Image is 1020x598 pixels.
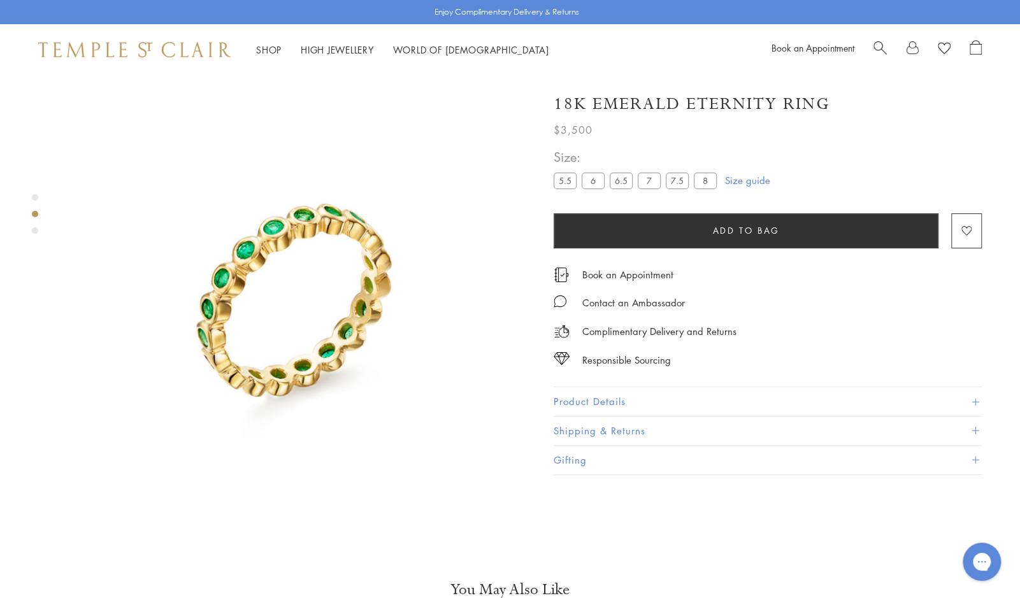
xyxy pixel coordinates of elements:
[554,146,722,167] span: Size:
[554,173,577,189] label: 5.5
[582,173,605,189] label: 6
[713,224,780,238] span: Add to bag
[582,295,685,311] div: Contact an Ambassador
[32,191,38,244] div: Product gallery navigation
[554,387,982,416] button: Product Details
[772,41,854,54] a: Book an Appointment
[393,43,549,56] a: World of [DEMOGRAPHIC_DATA]World of [DEMOGRAPHIC_DATA]
[938,40,951,59] a: View Wishlist
[554,122,593,138] span: $3,500
[970,40,982,59] a: Open Shopping Bag
[554,324,570,339] img: icon_delivery.svg
[554,267,569,282] img: icon_appointment.svg
[610,173,633,189] label: 6.5
[256,42,549,58] nav: Main navigation
[38,42,231,57] img: Temple St. Clair
[873,40,887,59] a: Search
[554,295,566,308] img: MessageIcon-01_2.svg
[554,213,938,248] button: Add to bag
[638,173,661,189] label: 7
[582,267,673,281] a: Book an Appointment
[725,174,770,187] a: Size guide
[256,43,282,56] a: ShopShop
[666,173,689,189] label: 7.5
[554,352,570,365] img: icon_sourcing.svg
[435,6,579,18] p: Enjoy Complimentary Delivery & Returns
[956,538,1007,585] iframe: Gorgias live chat messenger
[554,446,982,474] button: Gifting
[554,416,982,445] button: Shipping & Returns
[554,93,830,115] h1: 18K Emerald Eternity Ring
[582,352,671,368] div: Responsible Sourcing
[301,43,374,56] a: High JewelleryHigh Jewellery
[694,173,717,189] label: 8
[582,324,736,339] p: Complimentary Delivery and Returns
[64,75,523,534] img: R16800-EM65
